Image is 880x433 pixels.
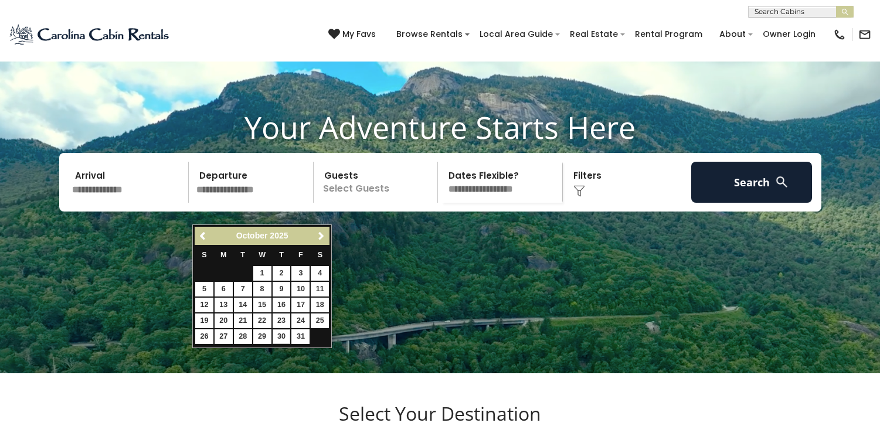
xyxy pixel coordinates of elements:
a: 30 [273,329,291,344]
a: About [713,25,752,43]
a: My Favs [328,28,379,41]
p: Select Guests [317,162,438,203]
a: Browse Rentals [390,25,468,43]
a: 20 [215,313,233,328]
a: 3 [291,266,310,281]
span: 2025 [270,231,288,240]
a: 17 [291,298,310,312]
button: Search [691,162,813,203]
span: Sunday [202,251,206,259]
a: Previous [196,229,210,243]
span: Thursday [279,251,284,259]
a: 10 [291,282,310,296]
span: Next [317,231,326,241]
span: Saturday [318,251,322,259]
span: Wednesday [259,251,266,259]
a: 15 [253,298,271,312]
a: Rental Program [629,25,708,43]
a: 29 [253,329,271,344]
a: 14 [234,298,252,312]
a: 6 [215,282,233,296]
a: 26 [195,329,213,344]
span: Friday [298,251,303,259]
a: Local Area Guide [474,25,559,43]
a: 7 [234,282,252,296]
a: 2 [273,266,291,281]
a: 11 [311,282,329,296]
span: Monday [220,251,227,259]
h1: Your Adventure Starts Here [9,109,871,145]
a: 21 [234,313,252,328]
a: 24 [291,313,310,328]
img: mail-regular-black.png [858,28,871,41]
img: Blue-2.png [9,23,171,46]
span: My Favs [342,28,376,40]
a: 31 [291,329,310,344]
a: 23 [273,313,291,328]
a: 19 [195,313,213,328]
a: 8 [253,282,271,296]
a: Owner Login [757,25,821,43]
span: October [236,231,268,240]
a: 16 [273,298,291,312]
span: Previous [199,231,208,241]
span: Tuesday [240,251,245,259]
a: 27 [215,329,233,344]
img: filter--v1.png [573,185,585,197]
a: 22 [253,313,271,328]
a: 28 [234,329,252,344]
a: 12 [195,298,213,312]
a: 13 [215,298,233,312]
a: 9 [273,282,291,296]
a: 25 [311,313,329,328]
a: 1 [253,266,271,281]
a: 4 [311,266,329,281]
a: 5 [195,282,213,296]
img: phone-regular-black.png [833,28,846,41]
a: Real Estate [564,25,624,43]
a: 18 [311,298,329,312]
a: Next [314,229,328,243]
img: search-regular-white.png [774,175,789,189]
